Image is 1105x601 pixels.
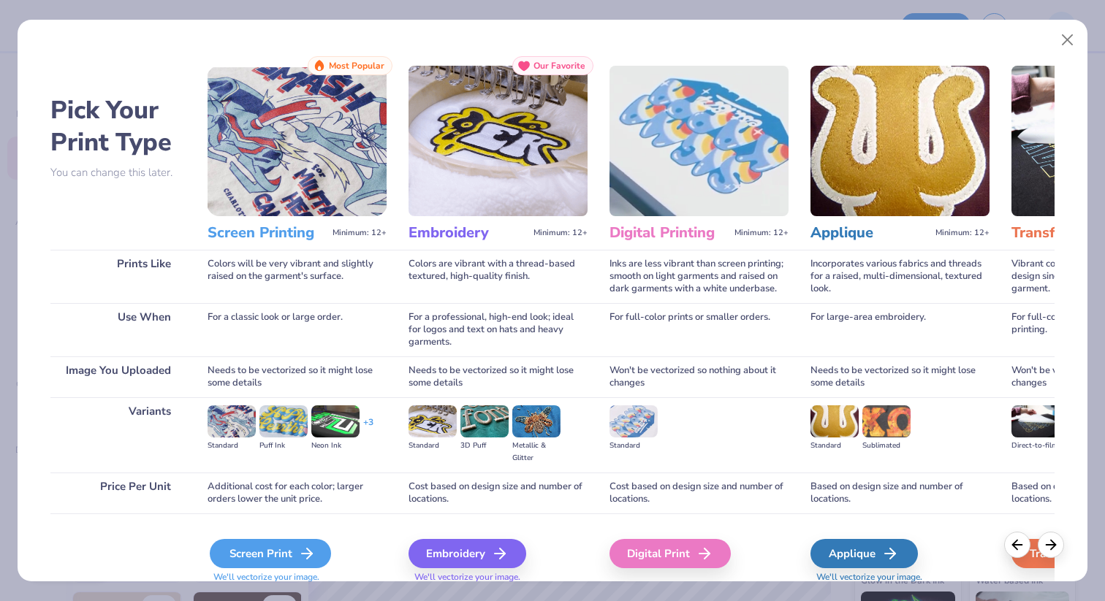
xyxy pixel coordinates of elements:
div: Inks are less vibrant than screen printing; smooth on light garments and raised on dark garments ... [610,250,789,303]
img: Embroidery [409,66,588,216]
div: Needs to be vectorized so it might lose some details [810,356,990,397]
span: We'll vectorize your image. [409,571,588,583]
div: Cost based on design size and number of locations. [409,472,588,513]
h3: Embroidery [409,223,528,242]
img: Metallic & Glitter [512,405,561,437]
img: Screen Printing [208,66,387,216]
div: Price Per Unit [50,472,186,513]
h3: Digital Printing [610,223,729,242]
div: 3D Puff [460,440,509,452]
span: Minimum: 12+ [533,228,588,238]
span: We'll vectorize your image. [208,571,387,583]
img: 3D Puff [460,405,509,437]
div: Incorporates various fabrics and threads for a raised, multi-dimensional, textured look. [810,250,990,303]
div: Won't be vectorized so nothing about it changes [610,356,789,397]
div: Additional cost for each color; larger orders lower the unit price. [208,472,387,513]
div: Use When [50,303,186,356]
img: Standard [409,405,457,437]
div: + 3 [363,416,373,441]
span: Minimum: 12+ [734,228,789,238]
div: For full-color prints or smaller orders. [610,303,789,356]
img: Puff Ink [259,405,308,437]
div: Variants [50,397,186,472]
img: Standard [208,405,256,437]
div: For a classic look or large order. [208,303,387,356]
img: Applique [810,66,990,216]
div: Colors will be very vibrant and slightly raised on the garment's surface. [208,250,387,303]
span: We'll vectorize your image. [810,571,990,583]
div: Digital Print [610,539,731,568]
div: Puff Ink [259,440,308,452]
div: Needs to be vectorized so it might lose some details [409,356,588,397]
img: Standard [810,405,859,437]
img: Direct-to-film [1011,405,1060,437]
span: Minimum: 12+ [935,228,990,238]
span: Most Popular [329,61,384,71]
img: Neon Ink [311,405,360,437]
div: Sublimated [862,440,911,452]
div: Colors are vibrant with a thread-based textured, high-quality finish. [409,250,588,303]
p: You can change this later. [50,166,186,179]
div: Needs to be vectorized so it might lose some details [208,356,387,397]
div: Standard [208,440,256,452]
div: Cost based on design size and number of locations. [610,472,789,513]
div: Standard [810,440,859,452]
div: Applique [810,539,918,568]
div: Based on design size and number of locations. [810,472,990,513]
span: Our Favorite [533,61,585,71]
div: Image You Uploaded [50,356,186,397]
button: Close [1054,26,1082,54]
div: Screen Print [210,539,331,568]
div: Neon Ink [311,440,360,452]
div: Metallic & Glitter [512,440,561,464]
div: Embroidery [409,539,526,568]
div: Prints Like [50,250,186,303]
h2: Pick Your Print Type [50,94,186,158]
img: Standard [610,405,658,437]
div: Standard [610,440,658,452]
img: Digital Printing [610,66,789,216]
img: Sublimated [862,405,911,437]
div: Standard [409,440,457,452]
div: Direct-to-film [1011,440,1060,452]
div: For large-area embroidery. [810,303,990,356]
div: For a professional, high-end look; ideal for logos and text on hats and heavy garments. [409,303,588,356]
span: Minimum: 12+ [333,228,387,238]
h3: Applique [810,223,930,242]
h3: Screen Printing [208,223,327,242]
